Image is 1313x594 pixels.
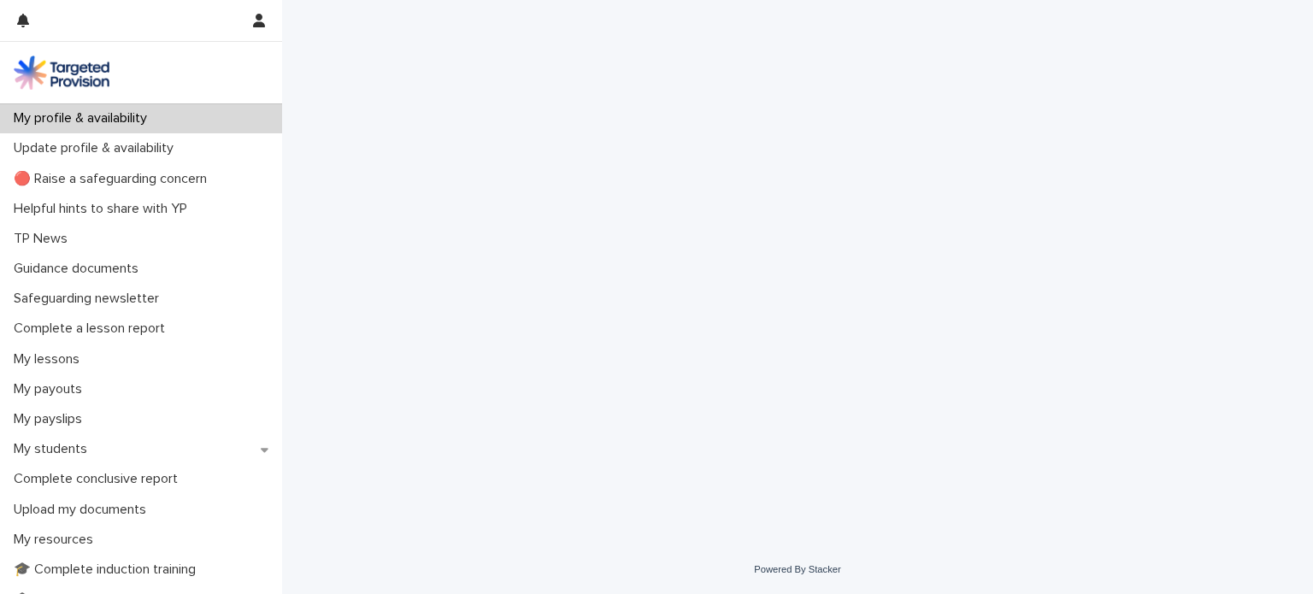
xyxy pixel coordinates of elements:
p: My profile & availability [7,110,161,126]
p: Safeguarding newsletter [7,291,173,307]
p: My payouts [7,381,96,397]
img: M5nRWzHhSzIhMunXDL62 [14,56,109,90]
p: Guidance documents [7,261,152,277]
p: TP News [7,231,81,247]
p: 🔴 Raise a safeguarding concern [7,171,221,187]
p: Helpful hints to share with YP [7,201,201,217]
p: Complete conclusive report [7,471,191,487]
p: 🎓 Complete induction training [7,562,209,578]
p: My lessons [7,351,93,368]
p: My resources [7,532,107,548]
p: My students [7,441,101,457]
p: Complete a lesson report [7,321,179,337]
a: Powered By Stacker [754,564,840,574]
p: Upload my documents [7,502,160,518]
p: My payslips [7,411,96,427]
p: Update profile & availability [7,140,187,156]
